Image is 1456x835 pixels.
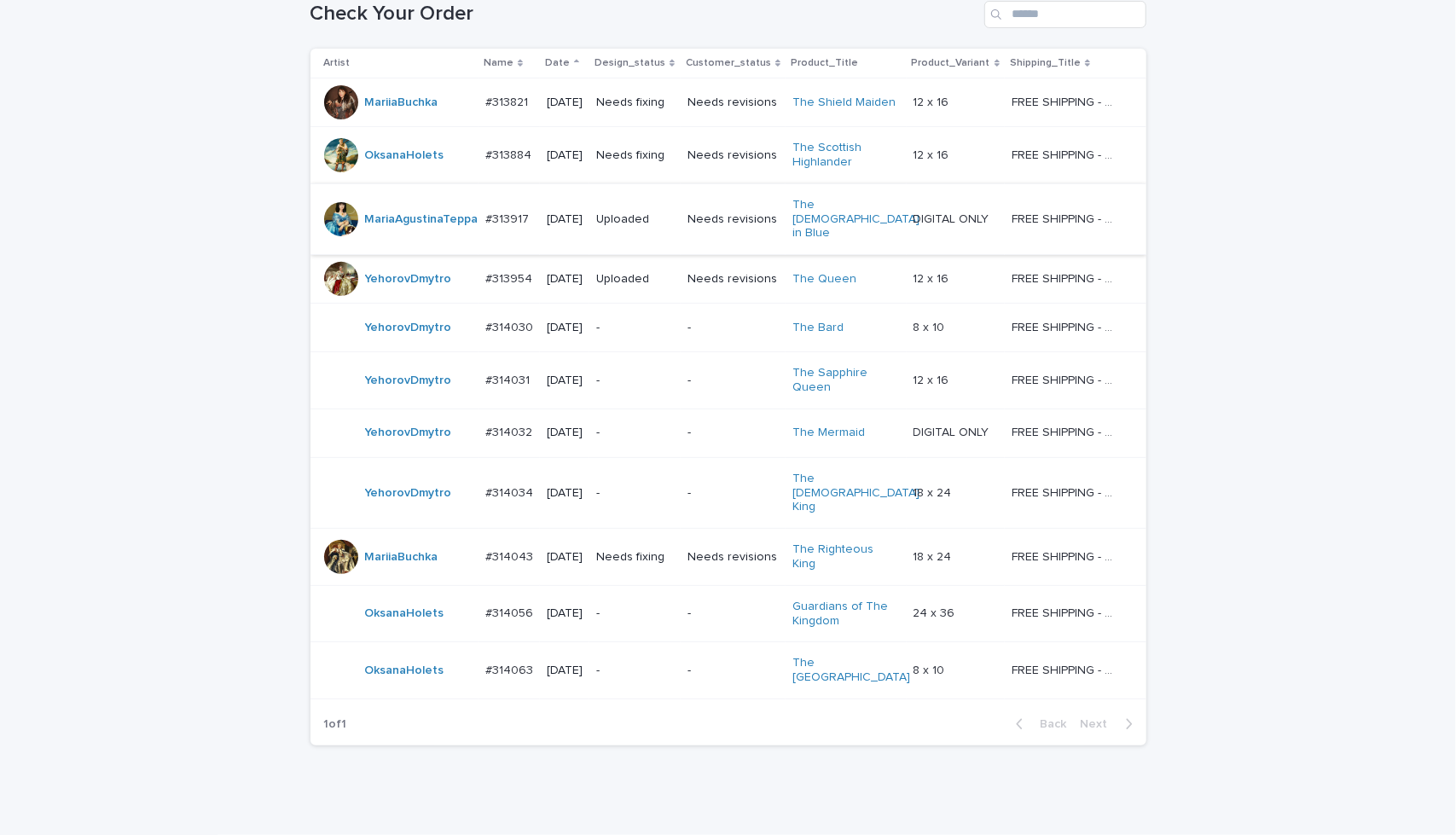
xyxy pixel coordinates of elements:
a: MariaAgustinaTeppa [365,212,479,227]
p: Needs fixing [596,550,673,565]
a: The Queen [792,272,856,287]
p: [DATE] [547,374,583,388]
p: Product_Variant [912,54,990,72]
p: FREE SHIPPING - preview in 1-2 business days, after your approval delivery will take 5-10 b.d. [1012,547,1122,565]
a: Guardians of The Kingdom [792,600,899,629]
p: 1 of 1 [310,704,361,745]
p: [DATE] [547,486,583,501]
p: Needs revisions [687,212,780,227]
a: The Mermaid [792,426,865,440]
p: 12 x 16 [914,370,953,388]
p: #313821 [485,92,531,110]
input: Search [984,1,1146,28]
p: [DATE] [547,426,583,440]
button: Next [1074,716,1146,732]
a: The [DEMOGRAPHIC_DATA] King [792,472,919,514]
p: - [596,374,673,388]
a: The Shield Maiden [792,96,896,110]
p: #314030 [485,317,537,335]
p: - [687,486,780,501]
a: YehorovDmytro [365,426,452,440]
p: - [687,374,780,388]
p: Needs revisions [687,550,780,565]
p: Needs fixing [596,96,673,110]
p: - [596,606,673,621]
p: #314043 [485,547,537,565]
p: [DATE] [547,148,583,163]
tr: MariiaBuchka #313821#313821 [DATE]Needs fixingNeeds revisionsThe Shield Maiden 12 x 1612 x 16 FRE... [310,78,1146,127]
p: - [687,664,780,678]
p: Customer_status [686,54,771,72]
p: Date [545,54,570,72]
p: Name [484,54,513,72]
p: FREE SHIPPING - preview in 1-2 business days, after your approval delivery will take 5-10 b.d. [1012,370,1122,388]
button: Back [1002,716,1074,732]
h1: Check Your Order [310,2,977,26]
a: MariiaBuchka [365,96,438,110]
tr: YehorovDmytro #314030#314030 [DATE]--The Bard 8 x 108 x 10 FREE SHIPPING - preview in 1-2 busines... [310,304,1146,352]
p: 24 x 36 [914,603,959,621]
p: [DATE] [547,550,583,565]
p: #313884 [485,145,535,163]
tr: OksanaHolets #314063#314063 [DATE]--The [GEOGRAPHIC_DATA] 8 x 108 x 10 FREE SHIPPING - preview in... [310,642,1146,699]
span: Back [1030,718,1067,730]
tr: YehorovDmytro #314034#314034 [DATE]--The [DEMOGRAPHIC_DATA] King 18 x 2418 x 24 FREE SHIPPING - p... [310,457,1146,528]
a: YehorovDmytro [365,374,452,388]
p: Uploaded [596,272,673,287]
tr: OksanaHolets #313884#313884 [DATE]Needs fixingNeeds revisionsThe Scottish Highlander 12 x 1612 x ... [310,127,1146,184]
span: Next [1081,718,1118,730]
p: [DATE] [547,272,583,287]
p: - [687,426,780,440]
p: Shipping_Title [1010,54,1081,72]
p: FREE SHIPPING - preview in 1-2 business days, after your approval delivery will take 5-10 b.d. [1012,422,1122,440]
p: FREE SHIPPING - preview in 1-2 business days, after your approval delivery will take 5-10 b.d. [1012,660,1122,678]
tr: YehorovDmytro #313954#313954 [DATE]UploadedNeeds revisionsThe Queen 12 x 1612 x 16 FREE SHIPPING ... [310,255,1146,304]
p: #314032 [485,422,536,440]
p: - [596,321,673,335]
p: 8 x 10 [914,660,948,678]
p: Needs revisions [687,148,780,163]
p: 12 x 16 [914,92,953,110]
a: YehorovDmytro [365,272,452,287]
p: Needs fixing [596,148,673,163]
p: 8 x 10 [914,317,948,335]
a: OksanaHolets [365,148,444,163]
p: [DATE] [547,606,583,621]
a: YehorovDmytro [365,321,452,335]
p: DIGITAL ONLY [914,422,993,440]
p: - [687,321,780,335]
p: FREE SHIPPING - preview in 1-2 business days, after your approval delivery will take 5-10 b.d. [1012,317,1122,335]
a: OksanaHolets [365,664,444,678]
p: [DATE] [547,212,583,227]
a: YehorovDmytro [365,486,452,501]
p: FREE SHIPPING - preview in 1-2 business days, after your approval delivery will take 5-10 b.d. [1012,209,1122,227]
p: [DATE] [547,96,583,110]
p: - [596,426,673,440]
p: FREE SHIPPING - preview in 1-2 business days, after your approval delivery will take 5-10 b.d. [1012,603,1122,621]
p: Needs revisions [687,96,780,110]
p: Uploaded [596,212,673,227]
p: #314063 [485,660,537,678]
p: - [687,606,780,621]
tr: MariiaBuchka #314043#314043 [DATE]Needs fixingNeeds revisionsThe Righteous King 18 x 2418 x 24 FR... [310,529,1146,586]
p: #313954 [485,269,536,287]
p: Product_Title [791,54,858,72]
a: OksanaHolets [365,606,444,621]
p: 18 x 24 [914,547,955,565]
p: FREE SHIPPING - preview in 1-2 business days, after your approval delivery will take 5-10 b.d. [1012,269,1122,287]
a: The Bard [792,321,844,335]
p: FREE SHIPPING - preview in 1-2 business days, after your approval delivery will take 5-10 b.d. [1012,145,1122,163]
a: The Sapphire Queen [792,366,899,395]
p: Design_status [595,54,665,72]
tr: OksanaHolets #314056#314056 [DATE]--Guardians of The Kingdom 24 x 3624 x 36 FREE SHIPPING - previ... [310,585,1146,642]
p: 12 x 16 [914,269,953,287]
p: DIGITAL ONLY [914,209,993,227]
p: #313917 [485,209,532,227]
a: The Scottish Highlander [792,141,899,170]
p: - [596,486,673,501]
p: Artist [324,54,351,72]
p: - [596,664,673,678]
p: [DATE] [547,321,583,335]
p: FREE SHIPPING - preview in 1-2 business days, after your approval delivery will take 5-10 b.d. [1012,483,1122,501]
